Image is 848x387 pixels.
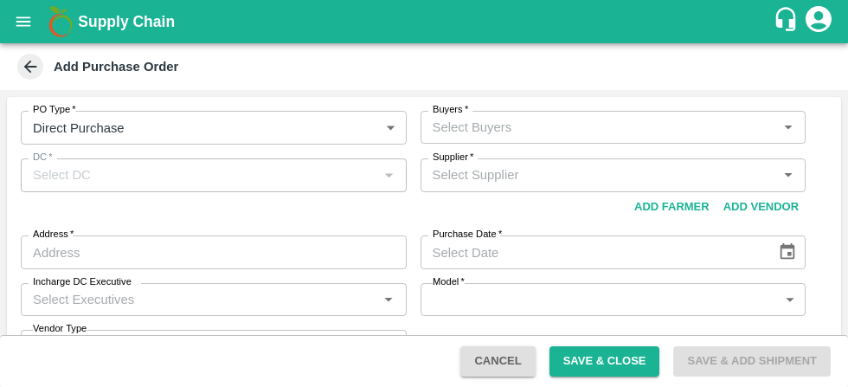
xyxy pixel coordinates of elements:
label: Model [433,275,465,289]
p: Direct Purchase [33,119,125,138]
b: Supply Chain [78,13,175,30]
label: DC [33,151,53,164]
input: Select Date [421,235,764,268]
button: Save & Close [549,346,660,377]
label: PO Type [33,103,76,117]
button: Cancel [460,346,535,377]
button: Add Farmer [627,192,716,223]
label: Buyers [433,103,468,117]
input: Select Buyers [426,116,773,139]
input: Address [21,235,407,268]
a: Supply Chain [78,10,773,34]
b: Add Purchase Order [54,60,178,74]
label: Address [33,228,74,242]
label: Purchase Date [433,228,502,242]
button: Open [377,288,400,311]
input: Select Supplier [426,164,773,186]
input: Select Executives [26,288,373,311]
label: Supplier [433,151,473,164]
button: open drawer [3,2,43,42]
button: Choose date [771,235,804,268]
label: Vendor Type [33,322,87,336]
div: account of current user [803,3,834,40]
label: Incharge DC Executive [33,275,132,289]
div: customer-support [773,6,803,37]
button: Add Vendor [716,192,806,223]
button: Open [777,116,800,139]
button: Open [777,164,800,186]
img: logo [43,4,78,39]
input: Select DC [26,164,373,186]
